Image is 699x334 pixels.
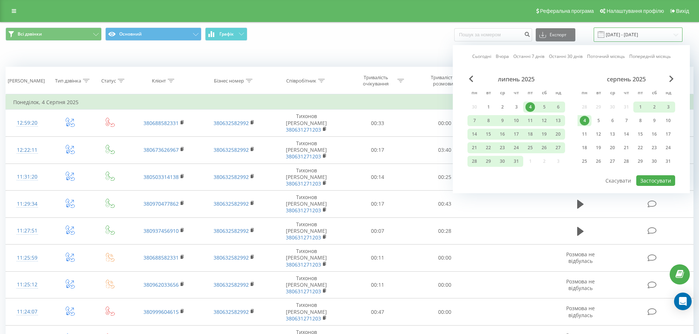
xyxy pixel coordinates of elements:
[286,315,321,322] a: 380631271203
[551,129,565,140] div: нд 20 лип 2025 р.
[605,115,619,126] div: ср 6 серп 2025 р.
[619,156,633,167] div: чт 28 серп 2025 р.
[593,88,604,99] abbr: вівторок
[633,102,647,113] div: пт 1 серп 2025 р.
[539,88,550,99] abbr: субота
[214,254,249,261] a: 380632582992
[553,88,564,99] abbr: неділя
[472,53,491,60] a: Сьогодні
[553,102,563,112] div: 6
[523,102,537,113] div: пт 4 лип 2025 р.
[497,88,508,99] abbr: середа
[676,8,689,14] span: Вихід
[636,143,645,153] div: 22
[286,207,321,214] a: 380631271203
[411,298,478,326] td: 00:00
[537,115,551,126] div: сб 12 лип 2025 р.
[525,88,536,99] abbr: п’ятниця
[580,157,589,166] div: 25
[591,156,605,167] div: вт 26 серп 2025 р.
[539,143,549,153] div: 26
[269,298,344,326] td: Тихонов [PERSON_NAME]
[18,31,42,37] span: Всі дзвінки
[13,116,41,130] div: 12:59:20
[214,78,244,84] div: Бізнес номер
[619,142,633,153] div: чт 21 серп 2025 р.
[467,76,565,83] div: липень 2025
[143,146,179,153] a: 380673626967
[580,143,589,153] div: 18
[469,76,473,82] span: Previous Month
[661,129,675,140] div: нд 17 серп 2025 р.
[470,157,479,166] div: 28
[13,143,41,157] div: 12:22:11
[635,88,646,99] abbr: п’ятниця
[495,129,509,140] div: ср 16 лип 2025 р.
[591,115,605,126] div: вт 5 серп 2025 р.
[537,142,551,153] div: сб 26 лип 2025 р.
[649,102,659,112] div: 2
[55,78,81,84] div: Тип дзвінка
[633,156,647,167] div: пт 29 серп 2025 р.
[649,129,659,139] div: 16
[356,74,396,87] div: Тривалість очікування
[525,143,535,153] div: 25
[523,115,537,126] div: пт 11 лип 2025 р.
[636,102,645,112] div: 1
[481,142,495,153] div: вт 22 лип 2025 р.
[469,88,480,99] abbr: понеділок
[13,305,41,319] div: 11:24:07
[537,129,551,140] div: сб 19 лип 2025 р.
[551,102,565,113] div: нд 6 лип 2025 р.
[467,115,481,126] div: пн 7 лип 2025 р.
[411,110,478,137] td: 00:00
[269,164,344,191] td: Тихонов [PERSON_NAME]
[594,157,603,166] div: 26
[481,129,495,140] div: вт 15 лип 2025 р.
[13,251,41,265] div: 11:25:59
[649,88,660,99] abbr: субота
[649,116,659,125] div: 9
[481,102,495,113] div: вт 1 лип 2025 р.
[454,28,532,41] input: Пошук за номером
[539,102,549,112] div: 5
[143,173,179,180] a: 380503314138
[607,88,618,99] abbr: середа
[605,156,619,167] div: ср 27 серп 2025 р.
[647,115,661,126] div: сб 9 серп 2025 р.
[495,142,509,153] div: ср 23 лип 2025 р.
[269,136,344,164] td: Тихонов [PERSON_NAME]
[214,200,249,207] a: 380632582992
[269,245,344,272] td: Тихонов [PERSON_NAME]
[286,234,321,241] a: 380631271203
[537,102,551,113] div: сб 5 лип 2025 р.
[629,53,671,60] a: Попередній місяць
[219,32,234,37] span: Графік
[286,261,321,268] a: 380631271203
[633,115,647,126] div: пт 8 серп 2025 р.
[622,116,631,125] div: 7
[484,116,493,125] div: 8
[411,164,478,191] td: 00:25
[580,129,589,139] div: 11
[344,136,411,164] td: 00:17
[511,157,521,166] div: 31
[509,142,523,153] div: чт 24 лип 2025 р.
[608,157,617,166] div: 27
[143,308,179,315] a: 380999604615
[551,142,565,153] div: нд 27 лип 2025 р.
[481,156,495,167] div: вт 29 лип 2025 р.
[13,278,41,292] div: 11:25:12
[484,129,493,139] div: 15
[411,271,478,298] td: 00:00
[143,200,179,207] a: 380970477862
[344,164,411,191] td: 00:14
[511,129,521,139] div: 17
[6,95,693,110] td: Понеділок, 4 Серпня 2025
[540,8,594,14] span: Реферальна програма
[551,115,565,126] div: нд 13 лип 2025 р.
[539,116,549,125] div: 12
[344,245,411,272] td: 00:11
[467,142,481,153] div: пн 21 лип 2025 р.
[143,254,179,261] a: 380688582331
